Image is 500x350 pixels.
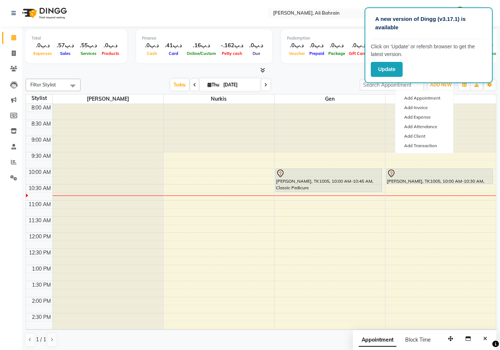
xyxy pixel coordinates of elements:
div: 11:00 AM [27,201,52,208]
span: Gen [275,94,385,104]
div: .د.ب0 [31,41,54,50]
div: .د.ب16 [185,41,218,50]
span: Appointment [359,334,396,347]
div: .د.ب0 [307,41,327,50]
span: Sales [58,51,72,56]
span: 1 / 1 [36,336,46,343]
span: Card [167,51,180,56]
span: Filter Stylist [30,82,56,87]
span: Petty cash [220,51,244,56]
span: Voucher [287,51,307,56]
div: 1:00 PM [30,265,52,273]
div: Finance [142,35,266,41]
div: .د.ب0 [327,41,347,50]
span: Today [171,79,189,90]
button: Close [480,333,490,345]
span: Services [79,51,98,56]
div: .د.ب0 [347,41,370,50]
span: Expenses [31,51,54,56]
div: 11:30 AM [27,217,52,224]
div: 9:00 AM [30,136,52,144]
a: Add Transaction [395,141,453,150]
div: [PERSON_NAME], TK1005, 10:00 AM-10:30 AM, Classic Manicure [387,169,493,184]
div: 2:30 PM [30,313,52,321]
img: Admin [454,7,466,19]
div: .د.ب41 [162,41,185,50]
a: Add Expense [395,112,453,122]
p: A new version of Dingg (v3.17.1) is available [375,15,482,31]
div: 10:00 AM [27,168,52,176]
button: Update [371,62,403,77]
button: Add Appointment [395,93,453,103]
div: -.د.ب162 [218,41,246,50]
span: Gohainna [385,94,496,104]
div: 12:00 PM [27,233,52,241]
div: .د.ب55 [77,41,100,50]
div: [PERSON_NAME], TK1005, 10:00 AM-10:45 AM, Classic Pedicure [276,169,382,192]
div: .د.ب0 [287,41,307,50]
span: Online/Custom [185,51,218,56]
span: Prepaid [307,51,326,56]
span: Nurkis [164,94,274,104]
span: Block Time [405,336,431,343]
div: Total [31,35,121,41]
div: Stylist [26,94,52,102]
a: Add Attendance [395,122,453,131]
div: 8:00 AM [30,104,52,112]
div: .د.ب0 [100,41,121,50]
span: Package [327,51,347,56]
div: 1:30 PM [30,281,52,289]
span: ADD NEW [430,82,452,87]
input: Search Appointment [360,79,424,90]
div: .د.ب0 [142,41,162,50]
span: Gift Cards [347,51,370,56]
div: 9:30 AM [30,152,52,160]
span: Due [251,51,262,56]
input: 2025-09-04 [221,79,258,90]
span: Thu [206,82,221,87]
img: logo [19,3,69,23]
span: Cash [145,51,159,56]
span: Products [100,51,121,56]
div: .د.ب57 [54,41,77,50]
div: .د.ب0 [246,41,266,50]
a: Add Invoice [395,103,453,112]
div: 10:30 AM [27,185,52,192]
div: 2:00 PM [30,297,52,305]
a: Add Client [395,131,453,141]
div: Redemption [287,35,390,41]
button: ADD NEW [428,80,454,90]
div: 8:30 AM [30,120,52,128]
span: [PERSON_NAME] [53,94,163,104]
p: Click on ‘Update’ or refersh browser to get the latest version. [371,43,486,58]
div: 12:30 PM [27,249,52,257]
